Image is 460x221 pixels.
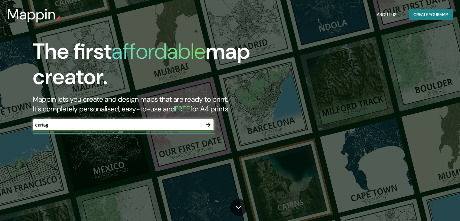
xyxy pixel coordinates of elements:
h1: affordable [112,37,206,65]
h3: Mappin [7,6,56,23]
img: mappin-pin [56,16,61,21]
button: About Us [374,9,399,20]
h5: FREE [175,104,190,114]
button: Create yourmap [409,9,453,20]
h1: The first map creator. [33,39,263,94]
h2: Mappin lets you create and design maps that are ready to print. It's completely personalised, eas... [33,94,263,114]
input: Choose your favourite place [33,121,202,128]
